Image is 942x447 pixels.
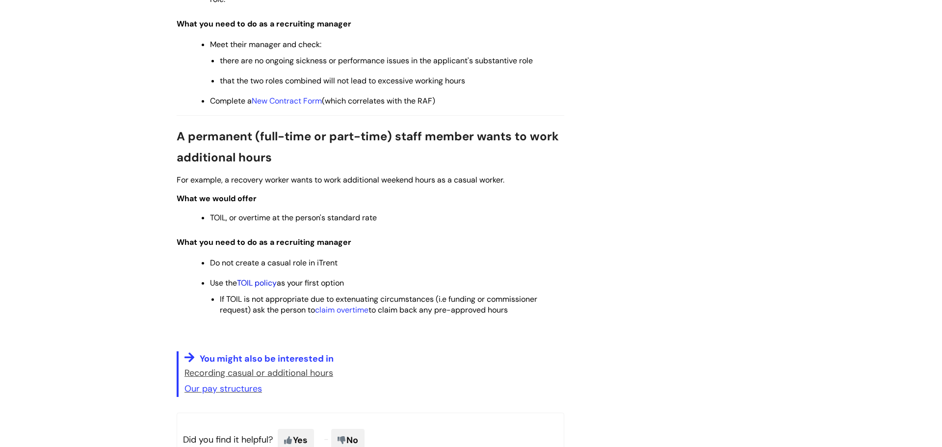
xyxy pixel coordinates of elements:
[220,76,465,86] span: that the two roles combined will not lead to excessive working hours
[177,193,257,204] span: What we would offer
[210,212,377,223] span: TOIL, or overtime at the person's standard rate
[184,367,333,379] u: Recording casual or additional hours
[210,278,344,288] span: Use the as your first option
[200,353,334,365] span: You might also be interested in
[177,237,351,247] span: What you need to do as a recruiting manager
[237,278,277,288] a: TOIL policy
[220,294,537,315] span: If TOIL is not appropriate due to extenuating circumstances (i.e funding or commissioner request)...
[177,175,504,185] span: For example, a recovery worker wants to work additional weekend hours as a casual worker.
[184,383,262,394] a: Our pay structures
[210,258,338,268] span: Do not create a casual role in iTrent
[177,19,351,29] span: What you need to do as a recruiting manager
[177,129,559,165] span: A permanent (full-time or part-time) staff member wants to work additional hours
[252,96,322,106] a: New Contract Form
[210,96,435,106] span: Complete a (which correlates with the RAF)
[315,305,368,315] a: claim overtime
[220,55,533,66] span: there are no ongoing sickness or performance issues in the applicant's substantive role
[210,39,321,50] span: Meet their manager and check:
